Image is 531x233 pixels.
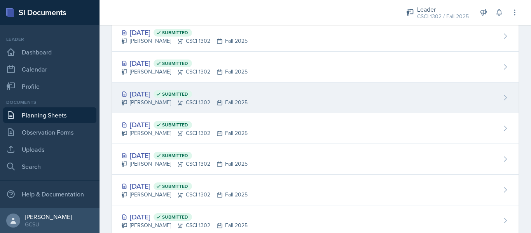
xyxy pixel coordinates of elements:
a: Uploads [3,142,96,157]
div: [DATE] [121,181,248,191]
div: [PERSON_NAME] CSCI 1302 Fall 2025 [121,191,248,199]
a: [DATE] Submitted [PERSON_NAME]CSCI 1302Fall 2025 [112,113,519,144]
a: [DATE] Submitted [PERSON_NAME]CSCI 1302Fall 2025 [112,144,519,175]
span: Submitted [162,183,188,189]
div: Documents [3,99,96,106]
div: Leader [3,36,96,43]
div: [PERSON_NAME] CSCI 1302 Fall 2025 [121,98,248,107]
span: Submitted [162,30,188,36]
div: [PERSON_NAME] CSCI 1302 Fall 2025 [121,129,248,137]
a: [DATE] Submitted [PERSON_NAME]CSCI 1302Fall 2025 [112,52,519,82]
div: [DATE] [121,119,248,130]
div: [DATE] [121,150,248,161]
span: Submitted [162,214,188,220]
div: [PERSON_NAME] CSCI 1302 Fall 2025 [121,68,248,76]
a: Observation Forms [3,124,96,140]
a: Search [3,159,96,174]
div: [PERSON_NAME] [25,213,72,221]
div: [DATE] [121,89,248,99]
div: [DATE] [121,58,248,68]
div: [PERSON_NAME] CSCI 1302 Fall 2025 [121,160,248,168]
a: Profile [3,79,96,94]
div: [DATE] [121,27,248,38]
a: [DATE] Submitted [PERSON_NAME]CSCI 1302Fall 2025 [112,175,519,205]
div: GCSU [25,221,72,228]
a: [DATE] Submitted [PERSON_NAME]CSCI 1302Fall 2025 [112,21,519,52]
a: Calendar [3,61,96,77]
span: Submitted [162,60,188,67]
div: Leader [417,5,469,14]
div: CSCI 1302 / Fall 2025 [417,12,469,21]
span: Submitted [162,91,188,97]
a: Dashboard [3,44,96,60]
div: [PERSON_NAME] CSCI 1302 Fall 2025 [121,221,248,229]
span: Submitted [162,152,188,159]
div: [PERSON_NAME] CSCI 1302 Fall 2025 [121,37,248,45]
div: Help & Documentation [3,186,96,202]
a: Planning Sheets [3,107,96,123]
span: Submitted [162,122,188,128]
a: [DATE] Submitted [PERSON_NAME]CSCI 1302Fall 2025 [112,82,519,113]
div: [DATE] [121,212,248,222]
